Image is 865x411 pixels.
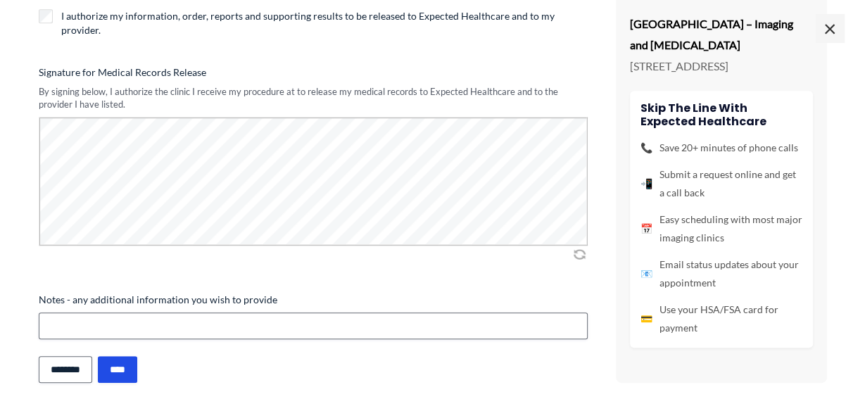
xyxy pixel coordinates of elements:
p: [GEOGRAPHIC_DATA] – Imaging and [MEDICAL_DATA] [630,13,813,55]
div: By signing below, I authorize the clinic I receive my procedure at to release my medical records ... [39,85,588,111]
img: Clear Signature [571,247,588,261]
span: 💳 [640,310,652,328]
label: Notes - any additional information you wish to provide [39,293,588,307]
p: [STREET_ADDRESS] [630,56,813,77]
label: Signature for Medical Records Release [39,65,588,80]
h4: Skip the line with Expected Healthcare [640,101,802,128]
li: Easy scheduling with most major imaging clinics [640,210,802,247]
label: I authorize my information, order, reports and supporting results to be released to Expected Heal... [61,9,588,37]
span: 📞 [640,139,652,157]
span: 📲 [640,175,652,193]
li: Use your HSA/FSA card for payment [640,301,802,337]
span: 📧 [640,265,652,283]
li: Submit a request online and get a call back [640,165,802,202]
li: Email status updates about your appointment [640,255,802,292]
li: Save 20+ minutes of phone calls [640,139,802,157]
span: 📅 [640,220,652,238]
span: × [816,14,844,42]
